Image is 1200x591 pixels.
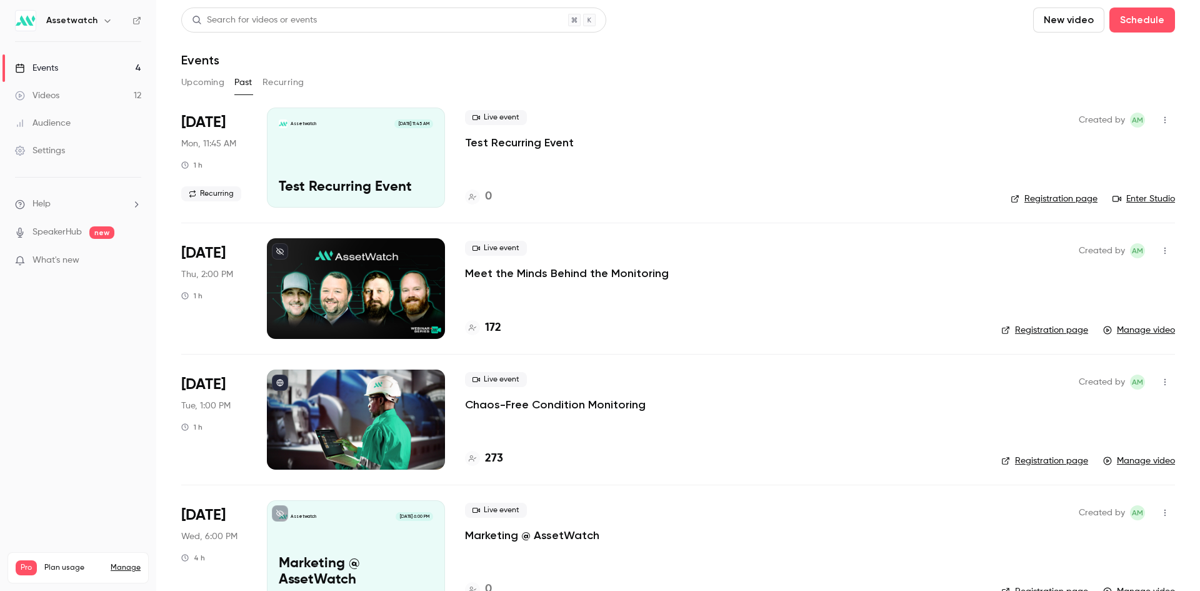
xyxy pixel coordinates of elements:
iframe: Noticeable Trigger [126,255,141,266]
span: Plan usage [44,563,103,573]
div: 4 h [181,553,205,563]
a: 0 [465,188,492,205]
a: Test Recurring EventAssetwatch[DATE] 11:45 AMTest Recurring Event [267,108,445,208]
span: [DATE] [181,243,226,263]
a: Registration page [1001,324,1088,336]
span: [DATE] [181,113,226,133]
button: Past [234,73,252,93]
span: Created by [1079,243,1125,258]
div: Audience [15,117,71,129]
span: Created by [1079,113,1125,128]
span: [DATE] 6:00 PM [396,512,432,521]
a: Meet the Minds Behind the Monitoring [465,266,669,281]
span: Live event [465,503,527,518]
p: Marketing @ AssetWatch [279,556,433,588]
span: Live event [465,110,527,125]
span: Auburn Meadows [1130,505,1145,520]
img: Assetwatch [16,11,36,31]
button: Upcoming [181,73,224,93]
span: Live event [465,241,527,256]
button: Recurring [262,73,304,93]
span: Auburn Meadows [1130,375,1145,390]
li: help-dropdown-opener [15,198,141,211]
span: Mon, 11:45 AM [181,138,236,150]
div: Events [15,62,58,74]
div: Settings [15,144,65,157]
span: Help [32,198,51,211]
span: Live event [465,372,527,387]
span: Created by [1079,375,1125,390]
a: Enter Studio [1112,193,1175,205]
a: Marketing @ AssetWatch [465,528,599,543]
div: Videos [15,89,59,102]
a: Registration page [1001,455,1088,467]
h4: 172 [485,320,501,336]
a: 273 [465,450,503,467]
div: 1 h [181,160,202,170]
span: Wed, 6:00 PM [181,530,237,543]
span: AM [1132,113,1143,128]
span: [DATE] [181,375,226,395]
h4: 273 [485,450,503,467]
button: Schedule [1109,8,1175,33]
span: new [89,226,114,239]
a: Manage [111,563,141,573]
h6: Assetwatch [46,14,97,27]
h4: 0 [485,188,492,205]
p: Test Recurring Event [279,179,433,196]
a: SpeakerHub [32,226,82,239]
div: 1 h [181,291,202,301]
a: Test Recurring Event [465,135,574,150]
div: Search for videos or events [192,14,317,27]
span: Created by [1079,505,1125,520]
a: 172 [465,320,501,336]
h1: Events [181,53,219,68]
img: Test Recurring Event [279,119,287,128]
a: Manage video [1103,455,1175,467]
span: Pro [16,560,37,575]
div: Jul 22 Tue, 1:00 PM (America/New York) [181,370,247,470]
div: 1 h [181,422,202,432]
div: Aug 25 Mon, 11:45 AM (America/New York) [181,108,247,208]
div: Aug 14 Thu, 2:00 PM (America/New York) [181,238,247,338]
a: Manage video [1103,324,1175,336]
span: Tue, 1:00 PM [181,400,231,412]
p: Assetwatch [291,513,316,520]
span: AM [1132,505,1143,520]
a: Registration page [1011,193,1097,205]
p: Assetwatch [291,121,316,127]
button: New video [1033,8,1104,33]
span: Thu, 2:00 PM [181,268,233,281]
span: Recurring [181,186,241,201]
span: What's new [32,254,79,267]
span: [DATE] 11:45 AM [394,119,432,128]
span: [DATE] [181,505,226,525]
span: AM [1132,243,1143,258]
span: AM [1132,375,1143,390]
span: Auburn Meadows [1130,113,1145,128]
a: Chaos-Free Condition Monitoring [465,397,646,412]
span: Auburn Meadows [1130,243,1145,258]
